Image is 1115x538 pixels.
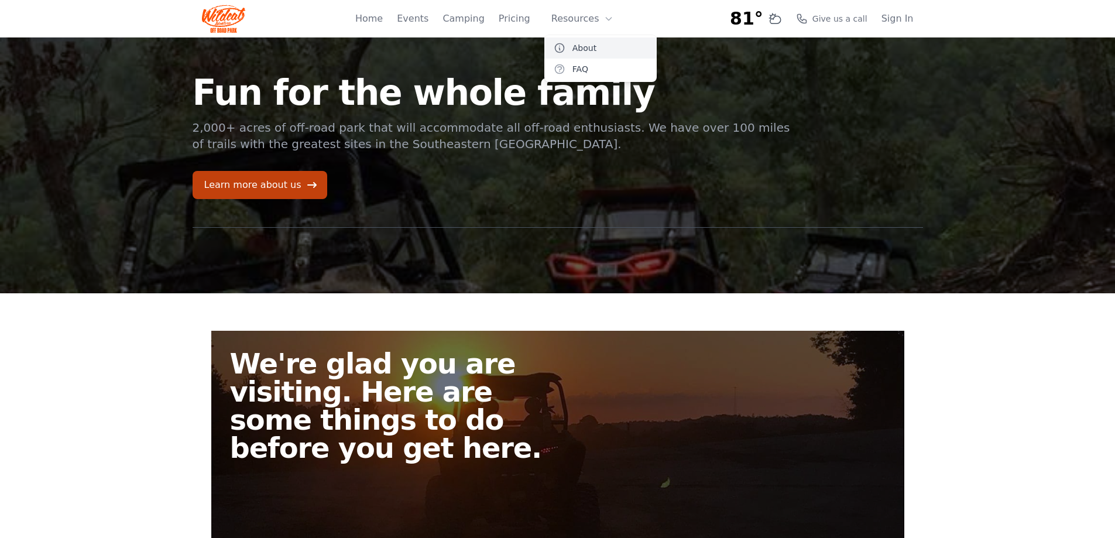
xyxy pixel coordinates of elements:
[544,59,657,80] a: FAQ
[881,12,914,26] a: Sign In
[796,13,867,25] a: Give us a call
[442,12,484,26] a: Camping
[355,12,383,26] a: Home
[193,119,792,152] p: 2,000+ acres of off-road park that will accommodate all off-road enthusiasts. We have over 100 mi...
[544,37,657,59] a: About
[193,75,792,110] h1: Fun for the whole family
[202,5,246,33] img: Wildcat Logo
[230,349,567,462] h2: We're glad you are visiting. Here are some things to do before you get here.
[730,8,763,29] span: 81°
[193,171,327,199] a: Learn more about us
[812,13,867,25] span: Give us a call
[499,12,530,26] a: Pricing
[397,12,428,26] a: Events
[544,7,620,30] button: Resources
